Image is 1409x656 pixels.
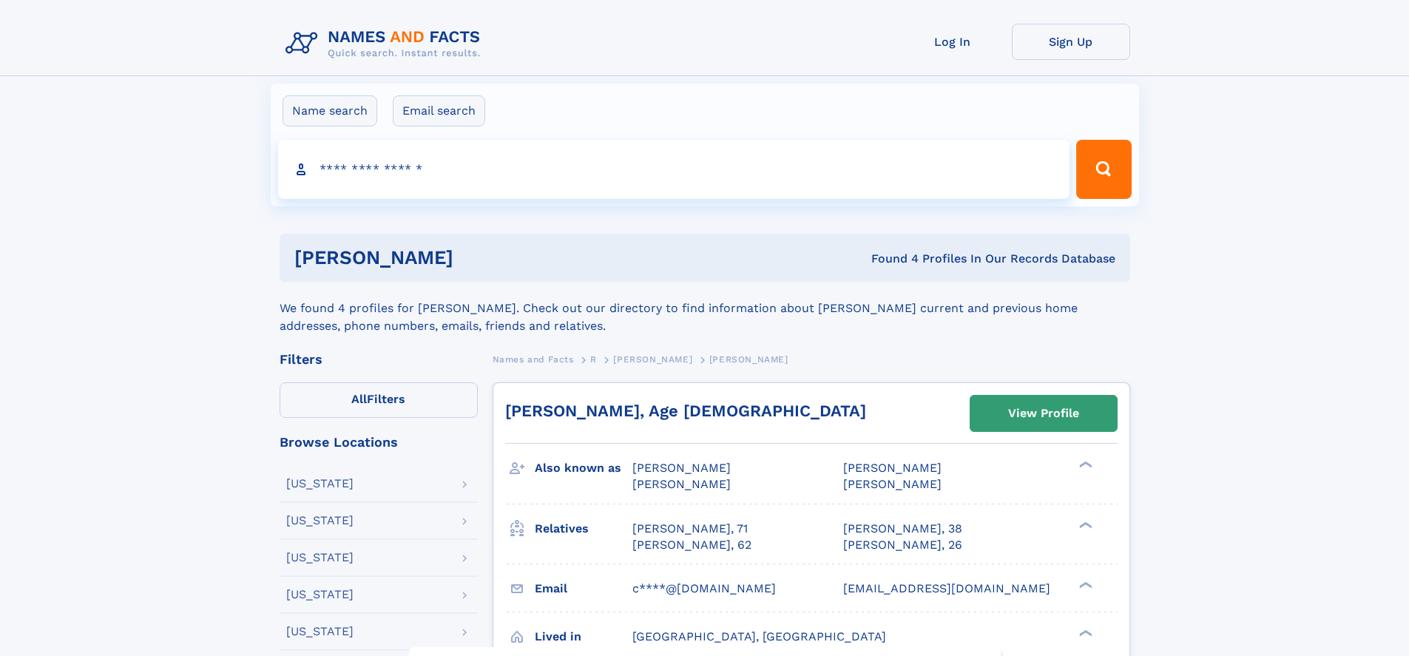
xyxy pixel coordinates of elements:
div: We found 4 profiles for [PERSON_NAME]. Check out our directory to find information about [PERSON_... [280,282,1130,335]
div: Browse Locations [280,436,478,449]
a: [PERSON_NAME] [613,350,692,368]
h3: Relatives [535,516,632,541]
h1: [PERSON_NAME] [294,248,663,267]
span: R [590,354,597,365]
a: R [590,350,597,368]
a: [PERSON_NAME], 26 [843,537,962,553]
div: ❯ [1075,520,1093,530]
span: [PERSON_NAME] [632,461,731,475]
label: Email search [393,95,485,126]
h3: Email [535,576,632,601]
div: [US_STATE] [286,478,354,490]
div: ❯ [1075,580,1093,589]
a: [PERSON_NAME], Age [DEMOGRAPHIC_DATA] [505,402,866,420]
span: All [351,392,367,406]
a: View Profile [970,396,1117,431]
label: Name search [283,95,377,126]
a: [PERSON_NAME], 38 [843,521,962,537]
div: [US_STATE] [286,589,354,601]
h3: Lived in [535,624,632,649]
div: [US_STATE] [286,515,354,527]
div: ❯ [1075,628,1093,638]
label: Filters [280,382,478,418]
span: [PERSON_NAME] [613,354,692,365]
button: Search Button [1076,140,1131,199]
span: [PERSON_NAME] [843,461,942,475]
span: [PERSON_NAME] [843,477,942,491]
input: search input [278,140,1070,199]
span: [EMAIL_ADDRESS][DOMAIN_NAME] [843,581,1050,595]
span: [PERSON_NAME] [709,354,788,365]
div: Found 4 Profiles In Our Records Database [662,251,1115,267]
a: [PERSON_NAME], 71 [632,521,748,537]
img: Logo Names and Facts [280,24,493,64]
a: Sign Up [1012,24,1130,60]
div: View Profile [1008,396,1079,430]
div: [US_STATE] [286,552,354,564]
a: Log In [893,24,1012,60]
span: [PERSON_NAME] [632,477,731,491]
div: Filters [280,353,478,366]
h3: Also known as [535,456,632,481]
a: Names and Facts [493,350,574,368]
div: ❯ [1075,460,1093,470]
div: [US_STATE] [286,626,354,638]
a: [PERSON_NAME], 62 [632,537,751,553]
span: [GEOGRAPHIC_DATA], [GEOGRAPHIC_DATA] [632,629,886,643]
